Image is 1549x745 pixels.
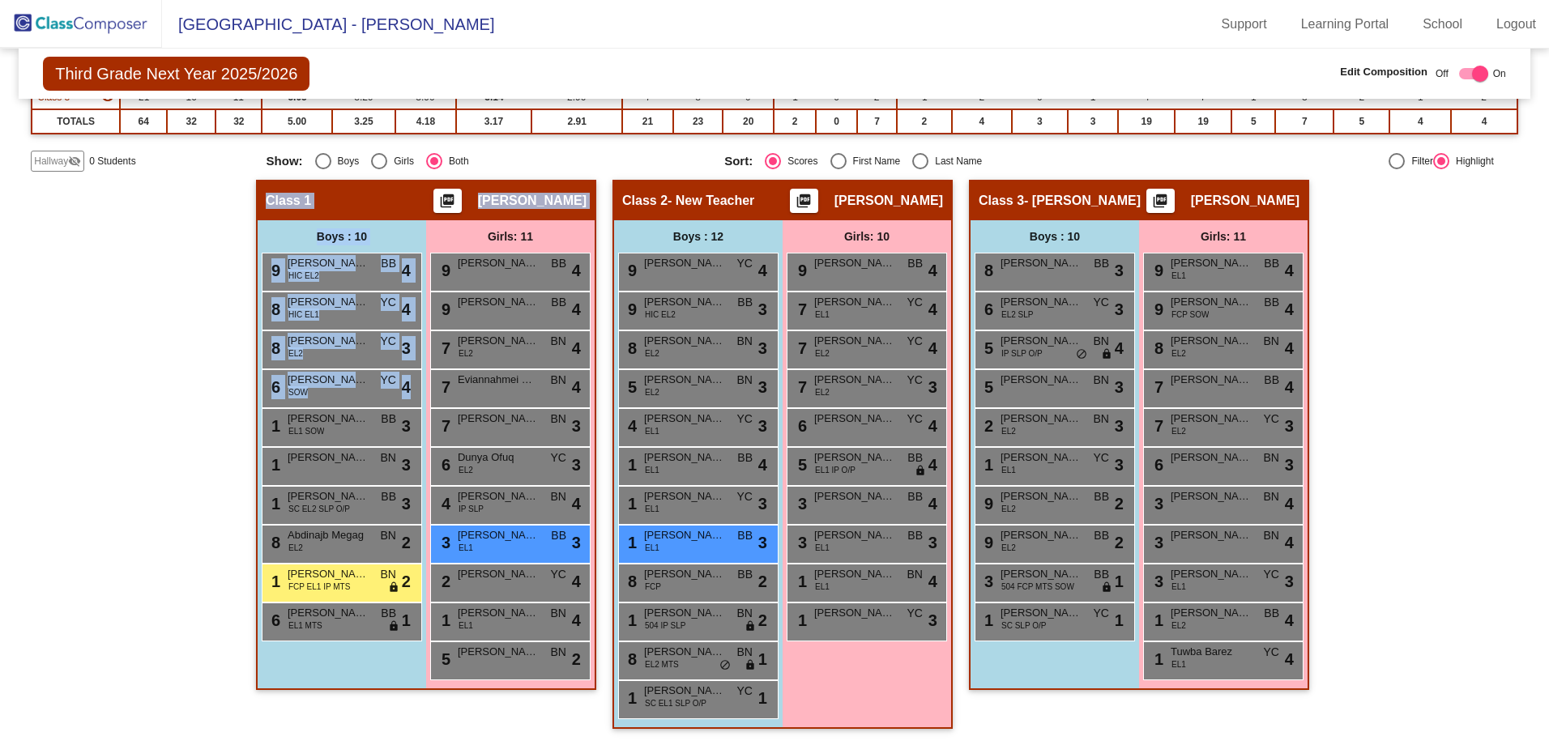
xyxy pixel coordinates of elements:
span: do_not_disturb_alt [1076,348,1087,361]
span: EL2 [1001,542,1016,554]
span: YC [737,411,753,428]
span: 3 [1115,414,1124,438]
td: 19 [1118,109,1175,134]
div: Boys : 10 [971,220,1139,253]
span: 4 [758,258,767,283]
span: YC [1264,411,1279,428]
span: [PERSON_NAME] [458,255,539,271]
span: BN [1264,488,1279,505]
span: 3 [1285,453,1294,477]
span: [PERSON_NAME] [1171,488,1252,504]
div: First Name [847,154,901,168]
span: 4 [1115,336,1124,360]
span: BB [1264,372,1279,389]
span: 4 [572,258,581,283]
span: [PERSON_NAME] [288,488,369,504]
span: BN [1264,527,1279,544]
span: [PERSON_NAME] [288,566,369,582]
span: 5 [980,378,993,396]
span: YC [737,255,753,272]
span: BB [737,294,753,311]
span: 9 [267,262,280,279]
span: [PERSON_NAME] [814,527,895,543]
span: [PERSON_NAME] [644,411,725,427]
span: EL2 [288,347,303,360]
span: BN [1264,333,1279,350]
span: 9 [437,300,450,318]
td: 3.17 [456,109,531,134]
span: 9 [980,495,993,513]
span: YC [907,411,923,428]
span: 2 [402,530,411,555]
td: 4 [1451,109,1517,134]
span: 4 [928,258,937,283]
td: 4 [952,109,1012,134]
td: 2 [897,109,952,134]
td: 32 [215,109,262,134]
span: - New Teacher [668,193,754,209]
span: [PERSON_NAME] [288,411,369,427]
span: 7 [437,378,450,396]
div: Girls [387,154,414,168]
span: 4 [572,375,581,399]
span: BB [381,411,396,428]
span: 4 [572,336,581,360]
span: BB [907,488,923,505]
span: 3 [794,534,807,551]
span: [PERSON_NAME] [644,372,725,388]
span: BB [907,449,923,466]
span: [PERSON_NAME] [644,488,725,504]
span: 5 [794,456,807,474]
span: 8 [267,300,280,318]
a: Support [1209,11,1280,37]
a: Logout [1483,11,1549,37]
span: EL2 [815,386,830,398]
span: BN [551,333,566,350]
span: EL2 SLP [1001,309,1033,321]
span: 1 [624,456,637,474]
span: 4 [1285,530,1294,555]
span: lock [915,465,926,478]
span: 3 [1115,375,1124,399]
span: [PERSON_NAME] [1171,411,1252,427]
span: BB [551,294,566,311]
div: Girls: 10 [783,220,951,253]
div: Boys : 10 [258,220,426,253]
span: BB [1094,488,1109,505]
span: EL2 [1171,347,1186,360]
mat-radio-group: Select an option [724,153,1171,169]
span: EL1 [645,542,659,554]
span: 9 [1150,262,1163,279]
span: [PERSON_NAME] [1001,333,1082,349]
span: 4 [402,297,411,321]
span: [PERSON_NAME] [1171,333,1252,349]
span: [PERSON_NAME] [1001,411,1082,427]
span: 9 [1150,300,1163,318]
span: BB [1264,255,1279,272]
td: TOTALS [32,109,120,134]
span: IP SLP [459,503,484,515]
span: EL2 [288,542,303,554]
span: SOW [288,386,308,398]
td: 20 [723,109,774,134]
span: 3 [758,414,767,438]
span: 3 [572,414,581,438]
span: 1 [267,417,280,435]
span: [PERSON_NAME] [1001,294,1082,310]
span: 3 [1115,258,1124,283]
td: 23 [673,109,723,134]
span: 4 [928,414,937,438]
span: [PERSON_NAME] [644,255,725,271]
span: 8 [980,262,993,279]
span: 1 [624,534,637,551]
span: 3 [572,453,581,477]
span: EL2 [815,347,830,360]
span: EL2 [1171,425,1186,437]
td: 2 [774,109,816,134]
span: BN [1094,411,1109,428]
span: 4 [928,297,937,321]
span: BB [381,255,396,272]
span: 3 [758,375,767,399]
span: BB [551,527,566,544]
span: YC [1094,449,1109,466]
